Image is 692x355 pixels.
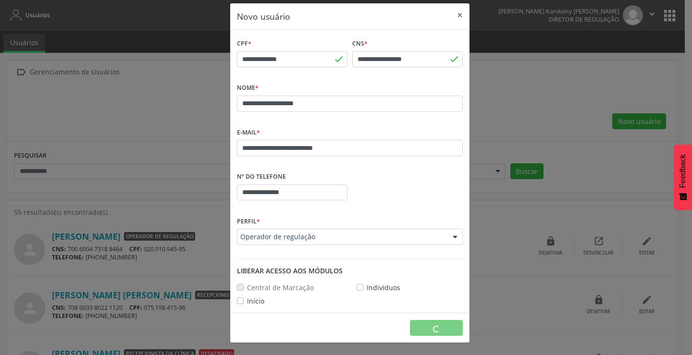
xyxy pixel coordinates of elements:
label: Nome [237,81,259,96]
label: Perfil [237,214,260,229]
label: Central de Marcação [247,282,314,293]
label: Indivíduos [367,282,400,293]
button: Close [450,3,470,27]
span: done [449,54,459,64]
div: Liberar acesso aos módulos [237,266,463,276]
button: Feedback - Mostrar pesquisa [674,145,692,210]
span: Operador de regulação [240,232,443,242]
span: Feedback [679,154,687,188]
span: done [334,54,344,64]
label: CNS [352,37,368,51]
h5: Novo usuário [237,10,290,23]
label: CPF [237,37,251,51]
label: Início [247,296,264,306]
label: Nº do Telefone [237,170,286,184]
label: E-mail [237,125,260,140]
